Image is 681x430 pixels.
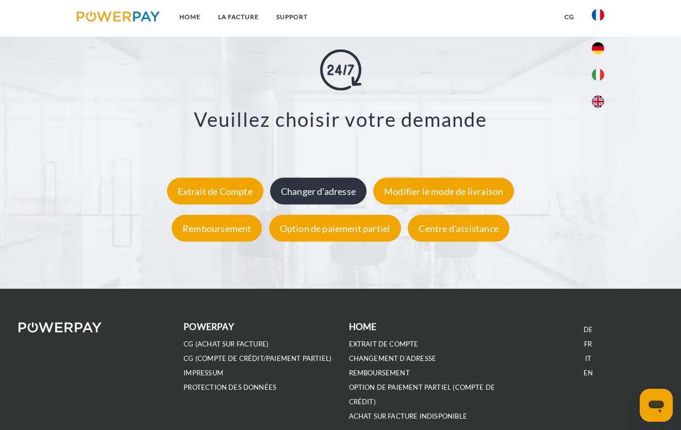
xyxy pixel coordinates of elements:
iframe: Bouton de lancement de la fenêtre de messagerie [640,389,673,422]
a: ACHAT SUR FACTURE INDISPONIBLE [349,412,467,421]
div: Changer d'adresse [270,177,367,204]
a: Option de paiement partiel [267,222,404,234]
div: Centre d'assistance [408,214,509,241]
a: Remboursement [169,222,264,234]
img: en [592,95,604,108]
a: CG [556,8,583,26]
img: it [592,69,604,81]
a: Modifier le mode de livraison [371,185,517,196]
img: fr [592,9,604,21]
img: online-shopping.svg [320,49,361,90]
div: Remboursement [172,214,262,241]
a: Support [268,8,317,26]
a: Changer d'adresse [268,185,369,196]
b: Home [349,321,377,332]
a: FR [584,340,592,349]
img: de [592,42,604,55]
a: PROTECTION DES DONNÉES [184,383,276,392]
a: Extrait de Compte [164,185,266,196]
a: OPTION DE PAIEMENT PARTIEL (Compte de crédit) [349,383,495,406]
img: logo-powerpay.svg [77,11,160,22]
a: LA FACTURE [209,8,268,26]
a: Home [171,8,209,26]
a: Changement d'adresse [349,354,437,363]
a: IT [585,354,591,363]
a: CG (achat sur facture) [184,340,269,349]
b: POWERPAY [184,321,234,332]
a: IMPRESSUM [184,369,223,377]
h3: Veuillez choisir votre demande [47,107,634,131]
a: CG (Compte de crédit/paiement partiel) [184,354,331,363]
a: Centre d'assistance [405,222,511,234]
div: Extrait de Compte [167,177,263,204]
img: logo-powerpay-white.svg [19,322,102,333]
a: DE [584,325,593,334]
a: EN [584,369,593,377]
div: Option de paiement partiel [269,214,402,241]
div: Modifier le mode de livraison [373,177,514,204]
a: EXTRAIT DE COMPTE [349,340,419,349]
a: REMBOURSEMENT [349,369,410,377]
